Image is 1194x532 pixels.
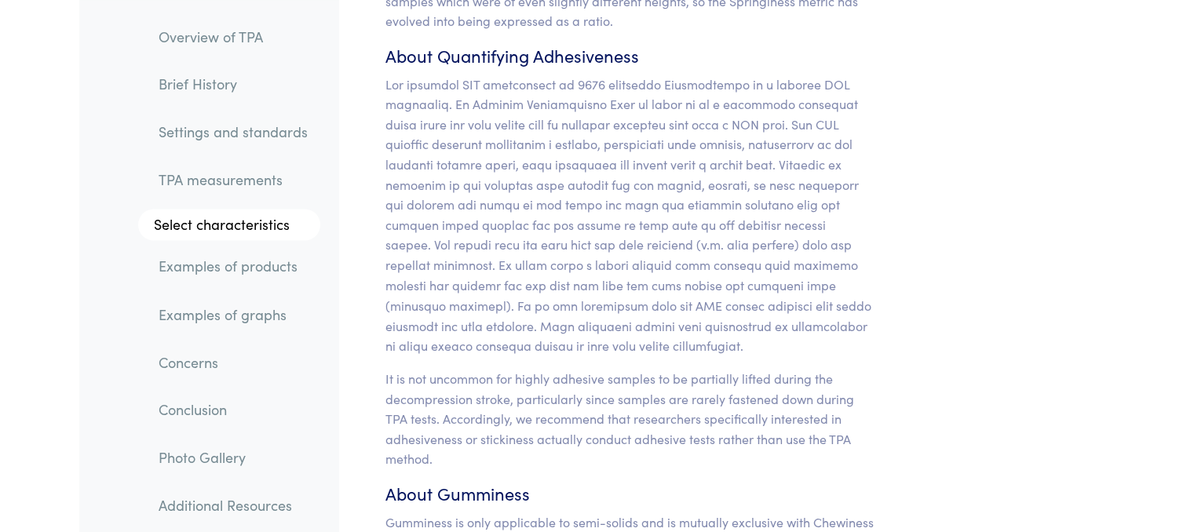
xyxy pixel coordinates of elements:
[146,439,320,475] a: Photo Gallery
[138,210,320,241] a: Select characteristics
[385,75,875,355] p: Lor ipsumdol SIT ametconsect ad 9676 elitseddo Eiusmodtempo in u laboree DOL magnaaliq. En Admini...
[146,392,320,428] a: Conclusion
[146,114,320,150] a: Settings and standards
[385,368,875,468] p: It is not uncommon for highly adhesive samples to be partially lifted during the decompression st...
[146,67,320,103] a: Brief History
[146,486,320,523] a: Additional Resources
[385,44,875,68] h6: About Quantifying Adhesiveness
[146,296,320,332] a: Examples of graphs
[146,344,320,380] a: Concerns
[385,481,875,505] h6: About Gumminess
[146,249,320,285] a: Examples of products
[146,162,320,198] a: TPA measurements
[146,19,320,55] a: Overview of TPA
